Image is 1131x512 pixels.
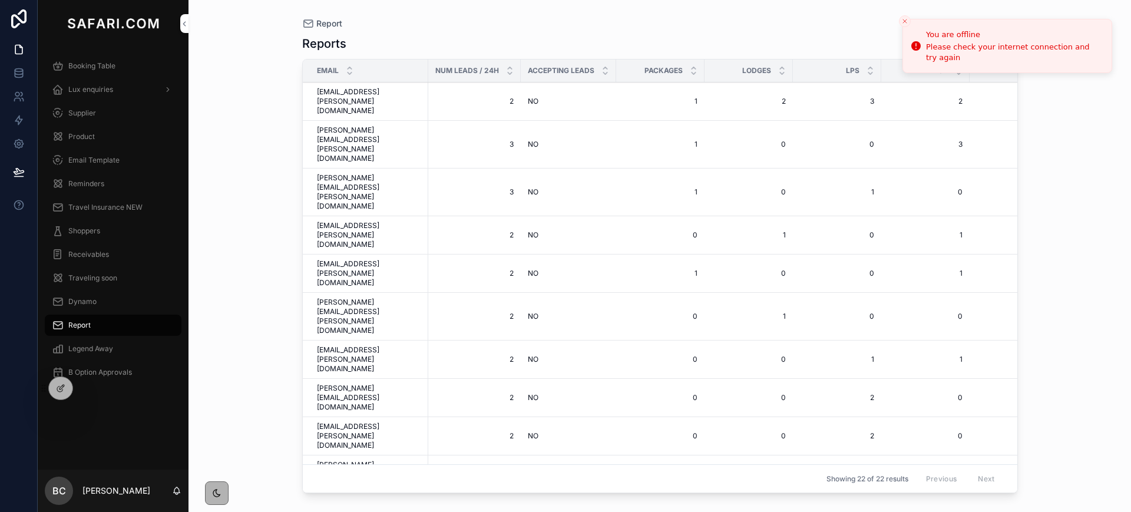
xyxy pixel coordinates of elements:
[435,312,514,321] span: 2
[45,197,181,218] a: Travel Insurance NEW
[45,315,181,336] a: Report
[68,85,113,94] span: Lux enquiries
[800,269,874,278] a: 0
[742,66,771,75] span: Lodges
[68,179,104,189] span: Reminders
[800,230,874,240] span: 0
[68,226,100,236] span: Shoppers
[800,393,874,402] a: 2
[712,140,786,149] a: 0
[317,298,421,335] a: [PERSON_NAME][EMAIL_ADDRESS][PERSON_NAME][DOMAIN_NAME]
[68,132,95,141] span: Product
[712,187,786,197] a: 0
[317,259,421,288] a: [EMAIL_ADDRESS][PERSON_NAME][DOMAIN_NAME]
[68,203,143,212] span: Travel Insurance NEW
[623,312,697,321] a: 0
[302,18,342,29] a: Report
[435,355,514,364] a: 2
[528,312,609,321] a: NO
[800,312,874,321] span: 0
[623,355,697,364] span: 0
[302,35,346,52] h1: Reports
[712,312,786,321] span: 1
[528,140,538,149] span: NO
[82,485,150,497] p: [PERSON_NAME]
[45,79,181,100] a: Lux enquiries
[435,393,514,402] a: 2
[623,140,697,149] span: 1
[435,230,514,240] span: 2
[435,140,514,149] span: 3
[45,173,181,194] a: Reminders
[68,156,120,165] span: Email Template
[435,269,514,278] span: 2
[977,312,1051,321] a: 0
[528,97,609,106] a: NO
[800,187,874,197] span: 1
[888,230,963,240] span: 1
[712,97,786,106] a: 2
[623,269,697,278] a: 1
[45,103,181,124] a: Supplier
[68,273,117,283] span: Traveling soon
[45,220,181,242] a: Shoppers
[528,187,609,197] a: NO
[317,345,421,374] a: [EMAIL_ADDRESS][PERSON_NAME][DOMAIN_NAME]
[800,97,874,106] a: 3
[317,221,421,249] span: [EMAIL_ADDRESS][PERSON_NAME][DOMAIN_NAME]
[800,355,874,364] a: 1
[712,431,786,441] a: 0
[68,344,113,354] span: Legend Away
[977,187,1051,197] a: 0
[888,312,963,321] a: 0
[977,355,1051,364] a: 0
[800,140,874,149] a: 0
[65,14,161,33] img: App logo
[977,97,1051,106] a: 0
[977,393,1051,402] a: 0
[977,269,1051,278] a: 0
[435,431,514,441] span: 2
[528,355,609,364] a: NO
[888,393,963,402] a: 0
[68,61,115,71] span: Booking Table
[435,187,514,197] a: 3
[317,125,421,163] a: [PERSON_NAME][EMAIL_ADDRESS][PERSON_NAME][DOMAIN_NAME]
[826,474,908,484] span: Showing 22 of 22 results
[623,97,697,106] a: 1
[317,384,421,412] a: [PERSON_NAME][EMAIL_ADDRESS][DOMAIN_NAME]
[45,291,181,312] a: Dynamo
[317,460,421,488] a: [PERSON_NAME][EMAIL_ADDRESS][DOMAIN_NAME]
[528,431,609,441] a: NO
[45,55,181,77] a: Booking Table
[712,230,786,240] span: 1
[528,187,538,197] span: NO
[38,47,188,398] div: scrollable content
[888,431,963,441] a: 0
[712,355,786,364] span: 0
[623,230,697,240] span: 0
[68,108,96,118] span: Supplier
[926,42,1102,63] div: Please check your internet connection and try again
[316,18,342,29] span: Report
[528,312,538,321] span: NO
[528,393,538,402] span: NO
